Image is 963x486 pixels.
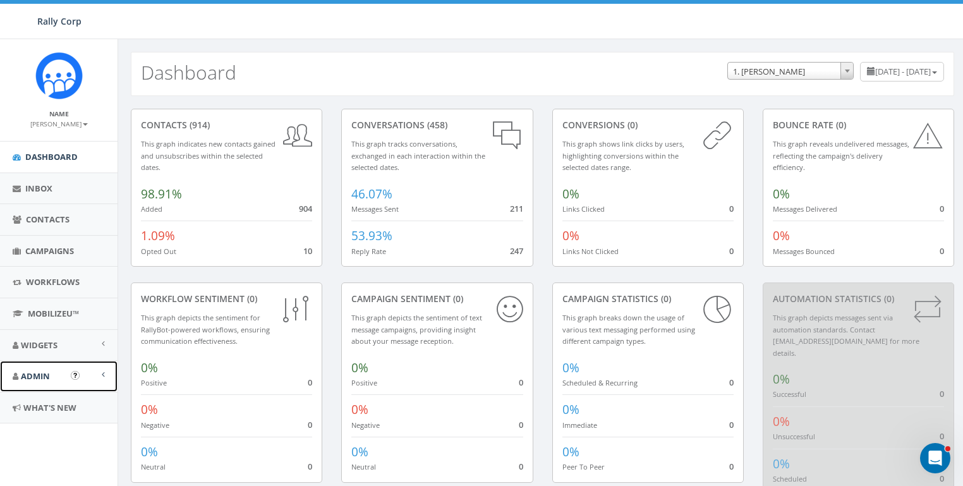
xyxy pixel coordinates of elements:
[308,461,312,472] span: 0
[728,63,853,80] span: 1. James Martin
[141,378,167,387] small: Positive
[833,119,846,131] span: (0)
[21,370,50,382] span: Admin
[245,293,257,305] span: (0)
[773,228,790,244] span: 0%
[351,360,368,376] span: 0%
[141,246,176,256] small: Opted Out
[658,293,671,305] span: (0)
[940,388,944,399] span: 0
[141,444,158,460] span: 0%
[23,402,76,413] span: What's New
[141,139,276,172] small: This graph indicates new contacts gained and unsubscribes within the selected dates.
[729,245,734,257] span: 0
[773,119,944,131] div: Bounce Rate
[773,139,909,172] small: This graph reveals undelivered messages, reflecting the campaign's delivery efficiency.
[940,245,944,257] span: 0
[729,203,734,214] span: 0
[141,186,182,202] span: 98.91%
[729,419,734,430] span: 0
[562,444,579,460] span: 0%
[727,62,854,80] span: 1. James Martin
[562,401,579,418] span: 0%
[71,371,80,380] button: Open In-App Guide
[351,378,377,387] small: Positive
[773,413,790,430] span: 0%
[773,186,790,202] span: 0%
[562,313,695,346] small: This graph breaks down the usage of various text messaging performed using different campaign types.
[37,15,82,27] span: Rally Corp
[562,119,734,131] div: conversions
[141,62,236,83] h2: Dashboard
[562,378,638,387] small: Scheduled & Recurring
[351,444,368,460] span: 0%
[141,420,169,430] small: Negative
[351,119,523,131] div: conversations
[625,119,638,131] span: (0)
[141,119,312,131] div: contacts
[30,118,88,129] a: [PERSON_NAME]
[519,461,523,472] span: 0
[773,456,790,472] span: 0%
[451,293,463,305] span: (0)
[562,139,684,172] small: This graph shows link clicks by users, highlighting conversions within the selected dates range.
[141,204,162,214] small: Added
[562,360,579,376] span: 0%
[729,377,734,388] span: 0
[773,371,790,387] span: 0%
[562,293,734,305] div: Campaign Statistics
[351,204,399,214] small: Messages Sent
[30,119,88,128] small: [PERSON_NAME]
[562,204,605,214] small: Links Clicked
[562,186,579,202] span: 0%
[141,313,270,346] small: This graph depicts the sentiment for RallyBot-powered workflows, ensuring communication effective...
[26,214,70,225] span: Contacts
[562,462,605,471] small: Peer To Peer
[940,430,944,442] span: 0
[21,339,58,351] span: Widgets
[141,293,312,305] div: Workflow Sentiment
[351,186,392,202] span: 46.07%
[881,293,894,305] span: (0)
[875,66,931,77] span: [DATE] - [DATE]
[773,293,944,305] div: Automation Statistics
[519,377,523,388] span: 0
[25,151,78,162] span: Dashboard
[773,204,837,214] small: Messages Delivered
[351,420,380,430] small: Negative
[141,360,158,376] span: 0%
[351,228,392,244] span: 53.93%
[141,462,166,471] small: Neutral
[351,462,376,471] small: Neutral
[562,420,597,430] small: Immediate
[920,443,950,473] iframe: Intercom live chat
[25,183,52,194] span: Inbox
[299,203,312,214] span: 904
[940,473,944,484] span: 0
[303,245,312,257] span: 10
[729,461,734,472] span: 0
[351,246,386,256] small: Reply Rate
[351,293,523,305] div: Campaign Sentiment
[773,246,835,256] small: Messages Bounced
[562,228,579,244] span: 0%
[35,52,83,99] img: Icon_1.png
[940,203,944,214] span: 0
[510,203,523,214] span: 211
[425,119,447,131] span: (458)
[562,246,619,256] small: Links Not Clicked
[773,432,815,441] small: Unsuccessful
[26,276,80,288] span: Workflows
[28,308,79,319] span: MobilizeU™
[308,377,312,388] span: 0
[351,139,485,172] small: This graph tracks conversations, exchanged in each interaction within the selected dates.
[308,419,312,430] span: 0
[773,389,806,399] small: Successful
[25,245,74,257] span: Campaigns
[187,119,210,131] span: (914)
[49,109,69,118] small: Name
[519,419,523,430] span: 0
[141,228,175,244] span: 1.09%
[510,245,523,257] span: 247
[141,401,158,418] span: 0%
